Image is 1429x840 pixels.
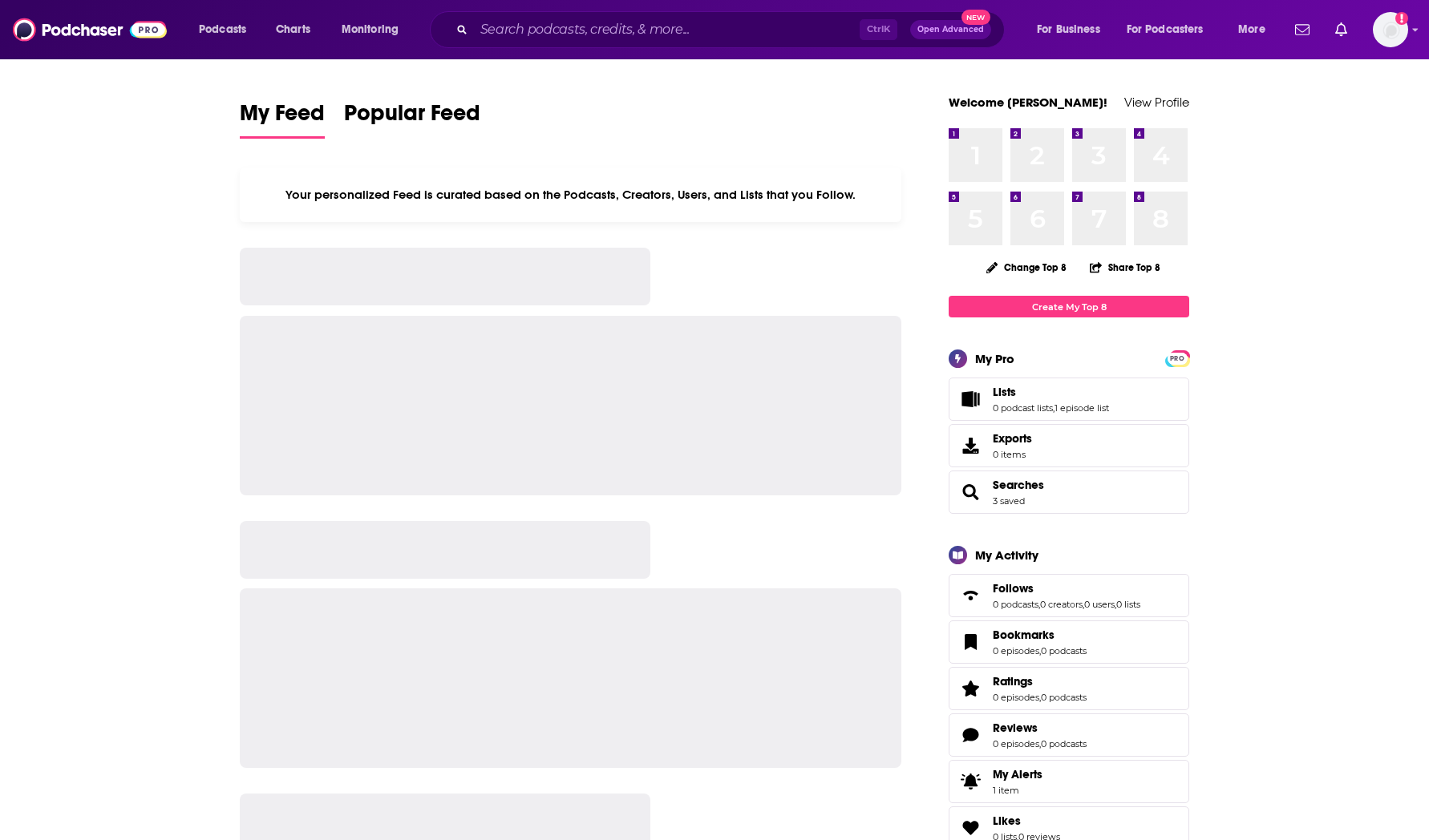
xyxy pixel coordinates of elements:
[1084,599,1115,610] a: 0 users
[1116,599,1140,610] a: 0 lists
[1037,18,1100,41] span: For Business
[949,95,1107,110] a: Welcome [PERSON_NAME]!
[993,674,1087,689] a: Ratings
[993,814,1060,828] a: Likes
[1089,252,1161,283] button: Share Top 8
[961,10,990,25] span: New
[975,547,1038,563] div: My Activity
[1041,692,1087,703] a: 0 podcasts
[949,296,1189,317] a: Create My Top 8
[1395,12,1408,25] svg: Add a profile image
[993,645,1039,656] a: 0 episodes
[344,99,480,136] span: Popular Feed
[993,628,1087,642] a: Bookmarks
[1038,599,1040,610] span: ,
[240,168,901,222] div: Your personalized Feed is curated based on the Podcasts, Creators, Users, and Lists that you Follow.
[954,584,986,607] a: Follows
[344,99,480,139] a: Popular Feed
[342,18,399,41] span: Monitoring
[949,620,1189,664] span: Bookmarks
[993,767,1042,781] span: My Alerts
[1168,353,1187,365] span: PRO
[993,581,1140,596] a: Follows
[1053,402,1055,414] span: ,
[993,814,1021,828] span: Likes
[949,713,1189,757] span: Reviews
[975,351,1014,366] div: My Pro
[1373,12,1408,47] button: Show profile menu
[1116,17,1227,42] button: open menu
[474,17,860,42] input: Search podcasts, credits, & more...
[276,18,310,41] span: Charts
[993,628,1055,642] span: Bookmarks
[954,770,986,793] span: My Alerts
[1168,352,1187,364] a: PRO
[188,17,267,42] button: open menu
[954,724,986,746] a: Reviews
[954,481,986,503] a: Searches
[1041,738,1087,749] a: 0 podcasts
[1115,599,1116,610] span: ,
[993,495,1025,507] a: 3 saved
[949,378,1189,421] span: Lists
[1039,645,1041,656] span: ,
[993,721,1038,735] span: Reviews
[993,738,1039,749] a: 0 episodes
[1373,12,1408,47] span: Logged in as WE_Broadcast
[949,424,1189,467] a: Exports
[993,692,1039,703] a: 0 episodes
[993,402,1053,414] a: 0 podcast lists
[1039,738,1041,749] span: ,
[949,470,1189,514] span: Searches
[1026,17,1120,42] button: open menu
[977,257,1076,277] button: Change Top 8
[993,674,1033,689] span: Ratings
[199,18,246,41] span: Podcasts
[993,599,1038,610] a: 0 podcasts
[1289,16,1316,43] a: Show notifications dropdown
[954,677,986,700] a: Ratings
[993,478,1044,492] a: Searches
[993,385,1109,399] a: Lists
[1127,18,1204,41] span: For Podcasters
[13,14,167,45] img: Podchaser - Follow, Share and Rate Podcasts
[1040,599,1083,610] a: 0 creators
[954,434,986,457] span: Exports
[1039,692,1041,703] span: ,
[1124,95,1189,110] a: View Profile
[445,11,1020,48] div: Search podcasts, credits, & more...
[1329,16,1354,43] a: Show notifications dropdown
[910,20,991,39] button: Open AdvancedNew
[993,385,1016,399] span: Lists
[949,667,1189,710] span: Ratings
[1227,17,1285,42] button: open menu
[993,581,1034,596] span: Follows
[240,99,325,136] span: My Feed
[860,19,897,40] span: Ctrl K
[330,17,419,42] button: open menu
[1373,12,1408,47] img: User Profile
[993,431,1032,446] span: Exports
[265,17,320,42] a: Charts
[993,785,1042,796] span: 1 item
[949,760,1189,803] a: My Alerts
[954,631,986,653] a: Bookmarks
[917,26,984,34] span: Open Advanced
[1041,645,1087,656] a: 0 podcasts
[993,721,1087,735] a: Reviews
[993,449,1032,460] span: 0 items
[949,574,1189,617] span: Follows
[954,388,986,410] a: Lists
[240,99,325,139] a: My Feed
[1055,402,1109,414] a: 1 episode list
[954,817,986,839] a: Likes
[1238,18,1265,41] span: More
[1083,599,1084,610] span: ,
